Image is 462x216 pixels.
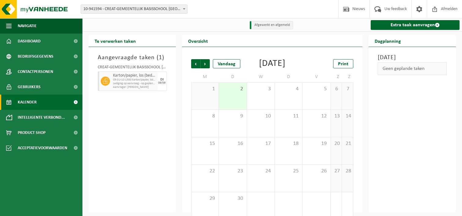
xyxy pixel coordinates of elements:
td: D [275,71,303,82]
span: 15 [195,140,216,147]
span: 10 [250,113,271,120]
td: D [219,71,247,82]
span: Acceptatievoorwaarden [18,140,67,156]
span: Intelligente verbond... [18,110,65,125]
h2: Te verwerken taken [89,35,142,47]
span: Lediging op aanvraag - op geplande route (excl. verwerking) [113,82,156,85]
div: Vandaag [213,59,240,68]
span: 19 [306,140,327,147]
span: 27 [334,168,339,175]
span: 21 [345,140,350,147]
span: Print [338,62,348,67]
span: 7 [345,86,350,92]
span: 1 [159,55,162,61]
h3: [DATE] [378,53,447,62]
span: 13 [334,113,339,120]
span: Kalender [18,95,37,110]
span: 12 [306,113,327,120]
span: 22 [195,168,216,175]
span: 29 [195,195,216,202]
span: 10-941594 - CREAT-GEMEENTELIJK BASISSCHOOL MELLE - MELLE [81,5,187,14]
span: Dashboard [18,34,41,49]
span: Navigatie [18,18,37,34]
span: 1 [195,86,216,92]
span: 8 [195,113,216,120]
span: 23 [222,168,243,175]
span: 4 [278,86,299,92]
h3: Aangevraagde taken ( ) [98,53,167,62]
span: Aanvrager: [PERSON_NAME] [113,85,156,89]
h2: Overzicht [182,35,214,47]
div: [DATE] [259,59,286,68]
span: Karton/papier, los (bedrijven) [113,73,156,78]
span: 5 [306,86,327,92]
span: 9 [222,113,243,120]
span: 26 [306,168,327,175]
a: Extra taak aanvragen [371,20,460,30]
span: 24 [250,168,271,175]
div: DI [160,78,164,81]
a: Print [333,59,353,68]
span: Product Shop [18,125,45,140]
li: Afgewerkt en afgemeld [250,21,293,29]
span: Gebruikers [18,79,41,95]
span: Bedrijfsgegevens [18,49,53,64]
span: 28 [345,168,350,175]
span: Volgende [201,59,210,68]
span: 30 [222,195,243,202]
span: 2 [222,86,243,92]
span: Contactpersonen [18,64,53,79]
td: Z [342,71,353,82]
td: M [191,71,219,82]
span: 14 [345,113,350,120]
div: 09/09 [158,81,166,85]
span: 20 [334,140,339,147]
h2: Dagplanning [369,35,407,47]
span: 6 [334,86,339,92]
div: Geen geplande taken [378,62,447,75]
span: 3 [250,86,271,92]
td: W [247,71,275,82]
span: Vorige [191,59,200,68]
span: 10-941594 - CREAT-GEMEENTELIJK BASISSCHOOL MELLE - MELLE [81,5,187,13]
td: V [303,71,330,82]
span: 25 [278,168,299,175]
span: 11 [278,113,299,120]
span: 17 [250,140,271,147]
div: CREAT-GEMEENTELIJK BASISSCHOOL [GEOGRAPHIC_DATA] [98,65,167,71]
span: 16 [222,140,243,147]
span: CR-SU-1C-1300 karton/papier, los (bedrijven) [113,78,156,82]
td: Z [331,71,342,82]
span: 18 [278,140,299,147]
